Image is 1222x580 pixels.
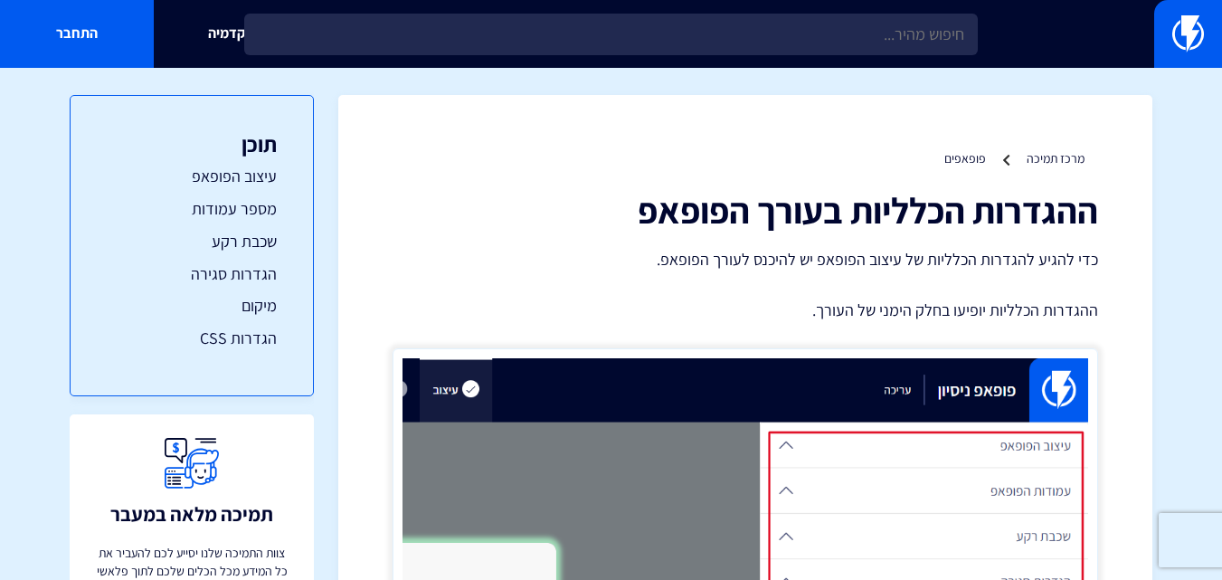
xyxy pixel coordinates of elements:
[107,327,277,350] a: הגדרות CSS
[393,248,1098,271] p: כדי להגיע להגדרות הכלליות של עיצוב הפופאפ יש להיכנס לעורך הפופאפ.
[944,150,986,166] a: פופאפים
[107,132,277,156] h3: תוכן
[1027,150,1085,166] a: מרכז תמיכה
[244,14,978,55] input: חיפוש מהיר...
[393,190,1098,230] h1: ההגדרות הכלליות בעורך הפופאפ
[107,197,277,221] a: מספר עמודות
[107,294,277,318] a: מיקום
[107,262,277,286] a: הגדרות סגירה
[393,299,1098,322] p: ההגדרות הכלליות יופיעו בחלק הימני של העורך.
[110,503,273,525] h3: תמיכה מלאה במעבר
[107,165,277,188] a: עיצוב הפופאפ
[107,230,277,253] a: שכבת רקע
